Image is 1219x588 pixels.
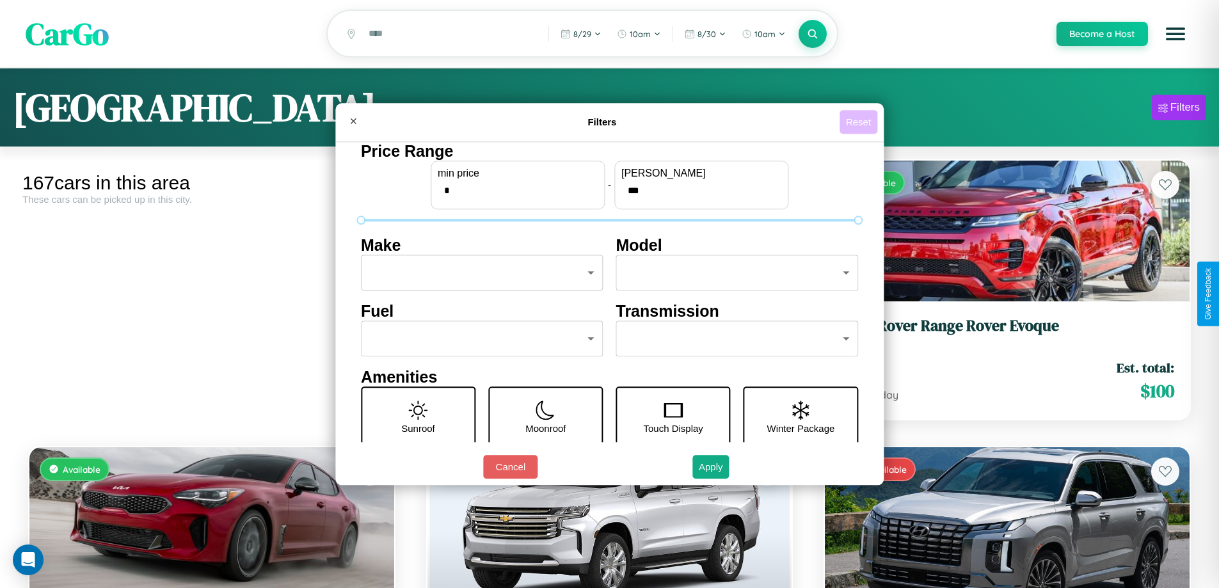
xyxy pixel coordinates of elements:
button: Become a Host [1056,22,1148,46]
button: Filters [1152,95,1206,120]
span: 8 / 30 [697,29,716,39]
button: 10am [610,24,667,44]
button: 10am [735,24,792,44]
span: Available [63,464,100,475]
span: Est. total: [1117,358,1174,377]
h3: Land Rover Range Rover Evoque [840,317,1174,335]
label: [PERSON_NAME] [621,168,781,179]
h4: Filters [365,116,840,127]
p: Sunroof [401,420,435,437]
div: Open Intercom Messenger [13,544,44,575]
h1: [GEOGRAPHIC_DATA] [13,81,376,134]
a: Land Rover Range Rover Evoque2014 [840,317,1174,348]
button: Cancel [483,455,538,479]
div: 167 cars in this area [22,172,401,194]
div: Give Feedback [1204,268,1213,320]
button: 8/29 [554,24,608,44]
h4: Model [616,236,859,255]
span: / day [872,388,898,401]
h4: Transmission [616,302,859,321]
h4: Amenities [361,368,858,386]
button: Apply [692,455,729,479]
h4: Price Range [361,142,858,161]
p: - [608,176,611,193]
div: Filters [1170,101,1200,114]
span: CarGo [26,13,109,55]
span: 8 / 29 [573,29,591,39]
button: Reset [840,110,877,134]
label: min price [438,168,598,179]
button: 8/30 [678,24,733,44]
h4: Make [361,236,603,255]
div: These cars can be picked up in this city. [22,194,401,205]
h4: Fuel [361,302,603,321]
p: Touch Display [643,420,703,437]
span: $ 100 [1140,378,1174,404]
button: Open menu [1158,16,1193,52]
span: 10am [630,29,651,39]
p: Winter Package [767,420,835,437]
p: Moonroof [525,420,566,437]
span: 10am [754,29,776,39]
